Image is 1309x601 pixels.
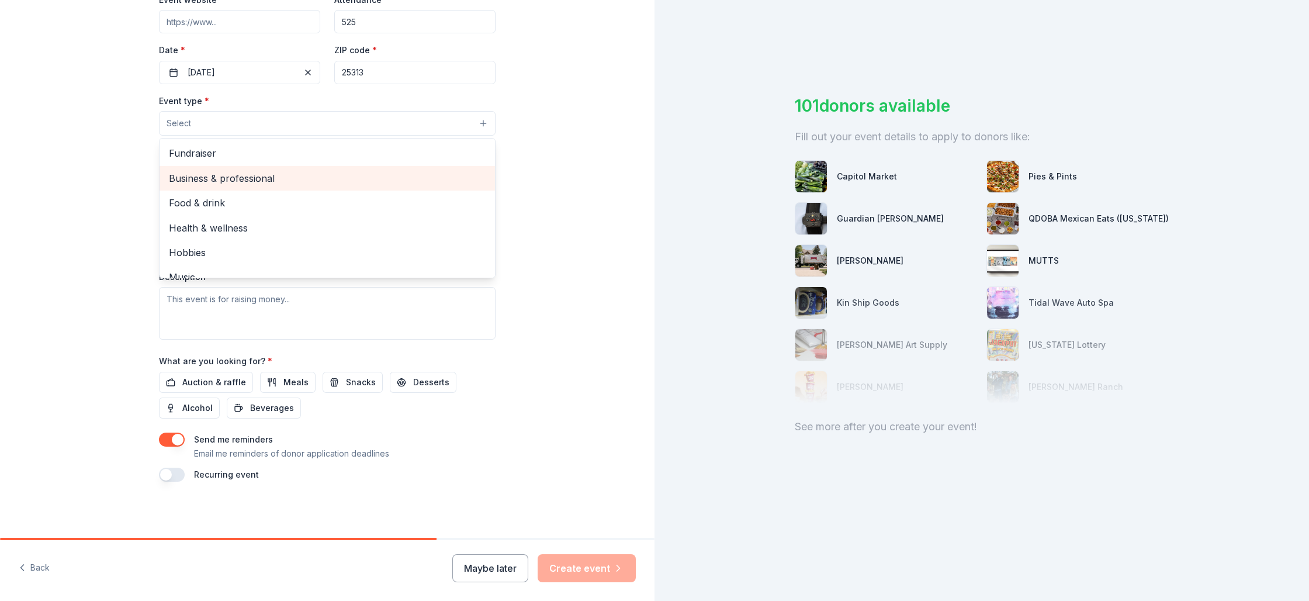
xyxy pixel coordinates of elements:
[169,270,486,285] span: Music
[169,195,486,210] span: Food & drink
[169,146,486,161] span: Fundraiser
[159,111,496,136] button: Select
[167,116,191,130] span: Select
[169,171,486,186] span: Business & professional
[169,220,486,236] span: Health & wellness
[169,245,486,260] span: Hobbies
[159,138,496,278] div: Select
